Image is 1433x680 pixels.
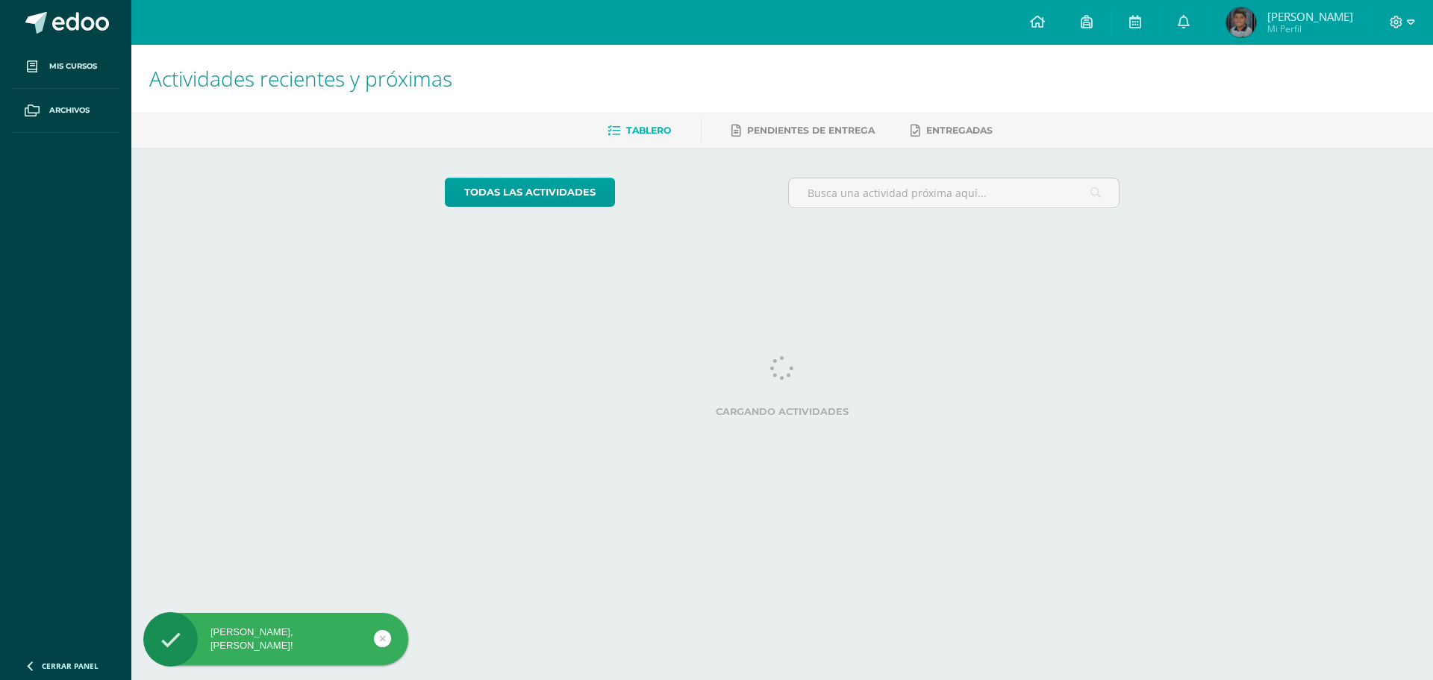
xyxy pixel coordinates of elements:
span: [PERSON_NAME] [1267,9,1353,24]
span: Actividades recientes y próximas [149,64,452,93]
span: Cerrar panel [42,661,99,671]
a: todas las Actividades [445,178,615,207]
a: Entregadas [911,119,993,143]
span: Entregadas [926,125,993,136]
a: Tablero [608,119,671,143]
span: Mi Perfil [1267,22,1353,35]
a: Mis cursos [12,45,119,89]
span: Pendientes de entrega [747,125,875,136]
a: Pendientes de entrega [731,119,875,143]
a: Archivos [12,89,119,133]
span: Mis cursos [49,60,97,72]
span: Tablero [626,125,671,136]
div: [PERSON_NAME], [PERSON_NAME]! [143,626,408,652]
input: Busca una actividad próxima aquí... [789,178,1120,208]
img: c0fc88b6cdce0aca5e5747acf1752c14.png [1226,7,1256,37]
span: Archivos [49,105,90,116]
label: Cargando actividades [445,406,1120,417]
